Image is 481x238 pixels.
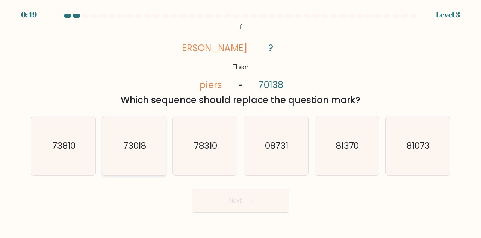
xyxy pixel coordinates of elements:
text: 73018 [123,139,147,152]
text: 78310 [194,139,217,152]
tspan: [PERSON_NAME] [173,41,248,55]
text: 81073 [407,139,430,152]
svg: @import url('[URL][DOMAIN_NAME]); [183,21,298,92]
div: Which sequence should replace the question mark? [35,93,446,107]
div: 0:49 [21,9,37,20]
tspan: = [238,81,243,90]
text: 08731 [265,139,288,152]
tspan: ? [268,41,273,55]
text: 73810 [52,139,76,152]
button: Next [192,189,289,213]
tspan: Then [233,63,249,72]
tspan: piers [199,78,222,92]
tspan: If [239,23,243,32]
div: Level 3 [436,9,460,20]
tspan: 70138 [258,78,283,92]
tspan: = [238,44,243,53]
text: 81370 [336,139,359,152]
